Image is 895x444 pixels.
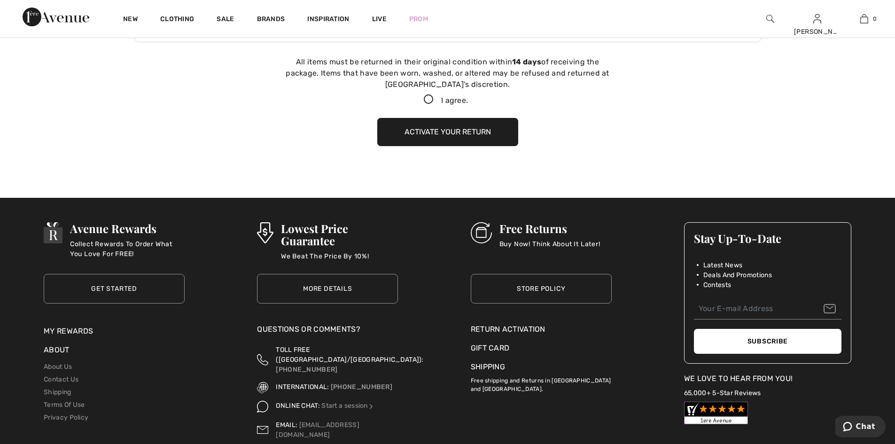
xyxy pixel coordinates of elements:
[703,280,731,290] span: Contests
[471,373,612,393] p: Free shipping and Returns in [GEOGRAPHIC_DATA] and [GEOGRAPHIC_DATA].
[123,15,138,25] a: New
[44,344,185,360] div: About
[512,57,541,66] strong: 14 days
[377,118,518,146] button: Activate your return
[331,383,392,391] a: [PHONE_NUMBER]
[257,382,268,393] img: International
[257,401,268,412] img: Online Chat
[794,27,840,37] div: [PERSON_NAME]
[416,95,479,106] label: I agree.
[44,274,185,304] a: Get Started
[372,14,387,24] a: Live
[44,388,71,396] a: Shipping
[44,327,93,335] a: My Rewards
[281,251,398,270] p: We Beat The Price By 10%!
[873,15,877,23] span: 0
[70,239,185,258] p: Collect Rewards To Order What You Love For FREE!
[860,13,868,24] img: My Bag
[409,14,428,24] a: Prom
[44,401,85,409] a: Terms Of Use
[257,324,398,340] div: Questions or Comments?
[684,402,748,424] img: Customer Reviews
[160,15,194,25] a: Clothing
[835,416,886,439] iframe: Opens a widget where you can chat to one of our agents
[471,222,492,243] img: Free Returns
[841,13,887,24] a: 0
[471,343,612,354] a: Gift Card
[684,373,851,384] div: We Love To Hear From You!
[257,15,285,25] a: Brands
[217,15,234,25] a: Sale
[44,222,62,243] img: Avenue Rewards
[694,329,841,354] button: Subscribe
[23,8,89,26] img: 1ère Avenue
[471,324,612,335] a: Return Activation
[257,222,273,243] img: Lowest Price Guarantee
[276,366,337,374] a: [PHONE_NUMBER]
[283,56,612,90] div: All items must be returned in their original condition within of receiving the package. Items tha...
[70,222,185,234] h3: Avenue Rewards
[499,239,600,258] p: Buy Now! Think About It Later!
[766,13,774,24] img: search the website
[276,402,320,410] span: ONLINE CHAT:
[694,232,841,244] h3: Stay Up-To-Date
[276,346,423,364] span: TOLL FREE ([GEOGRAPHIC_DATA]/[GEOGRAPHIC_DATA]):
[684,389,761,397] a: 65,000+ 5-Star Reviews
[703,260,742,270] span: Latest News
[499,222,600,234] h3: Free Returns
[471,362,505,371] a: Shipping
[276,421,297,429] span: EMAIL:
[44,375,78,383] a: Contact Us
[276,383,329,391] span: INTERNATIONAL:
[44,363,72,371] a: About Us
[471,274,612,304] a: Store Policy
[257,420,268,440] img: Contact us
[703,270,772,280] span: Deals And Promotions
[276,421,359,439] a: [EMAIL_ADDRESS][DOMAIN_NAME]
[321,402,374,410] a: Start a session
[307,15,349,25] span: Inspiration
[257,274,398,304] a: More Details
[44,413,88,421] a: Privacy Policy
[813,14,821,23] a: Sign In
[281,222,398,247] h3: Lowest Price Guarantee
[257,345,268,374] img: Toll Free (Canada/US)
[694,298,841,319] input: Your E-mail Address
[368,403,374,410] img: Online Chat
[813,13,821,24] img: My Info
